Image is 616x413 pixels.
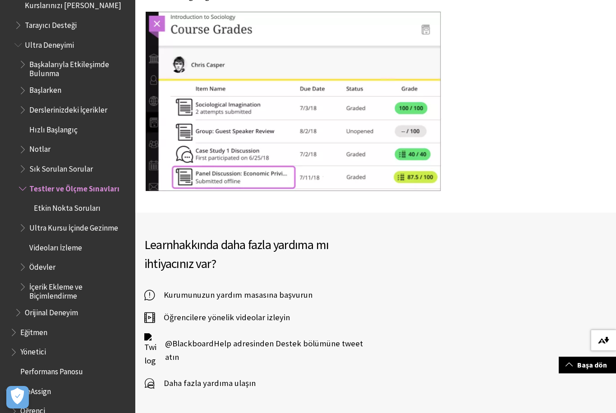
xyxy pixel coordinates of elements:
span: Daha fazla yardıma ulaşın [155,377,256,390]
span: Derslerinizdeki İçerikler [29,102,107,114]
img: Twitter logo [144,333,156,368]
span: Testler ve Ölçme Sınavları [29,181,120,193]
span: Ultra Kursu İçinde Gezinme [29,220,118,232]
span: @BlackboardHelp adresinden Destek bölümüne tweet atın [156,337,376,364]
a: Kurumunuzun yardım masasına başvurun [144,288,313,302]
span: Etkin Nokta Soruları [34,201,101,213]
span: Kurumunuzun yardım masasına başvurun [155,288,313,302]
a: Twitter logo @BlackboardHelp adresinden Destek bölümüne tweet atın [144,333,376,368]
span: Learn [144,236,173,253]
button: Açık Tercihler [6,386,29,408]
a: Başa dön [559,357,616,373]
span: Performans Panosu [20,364,83,376]
span: Hızlı Başlangıç [29,122,78,134]
span: Tarayıcı Desteği [25,18,77,30]
span: Sık Sorulan Sorular [29,161,93,173]
h2: hakkında daha fazla yardıma mı ihtiyacınız var? [144,235,376,273]
span: Videoları İzleme [29,240,82,252]
span: Orijinal Deneyim [25,305,78,317]
a: Daha fazla yardıma ulaşın [144,377,256,390]
span: SafeAssign [16,384,51,396]
span: Ultra Deneyimi [25,37,74,50]
span: Notlar [29,142,51,154]
span: Eğitmen [20,325,47,337]
a: Öğrencilere yönelik videolar izleyin [144,311,290,324]
span: Ödevler [29,259,55,272]
span: Başkalarıyla Etkileşimde Bulunma [29,57,129,78]
span: Öğrencilere yönelik videolar izleyin [155,311,290,324]
span: Başlarken [29,83,61,95]
span: İçerik Ekleme ve Biçimlendirme [29,279,129,300]
span: Yönetici [20,345,46,357]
